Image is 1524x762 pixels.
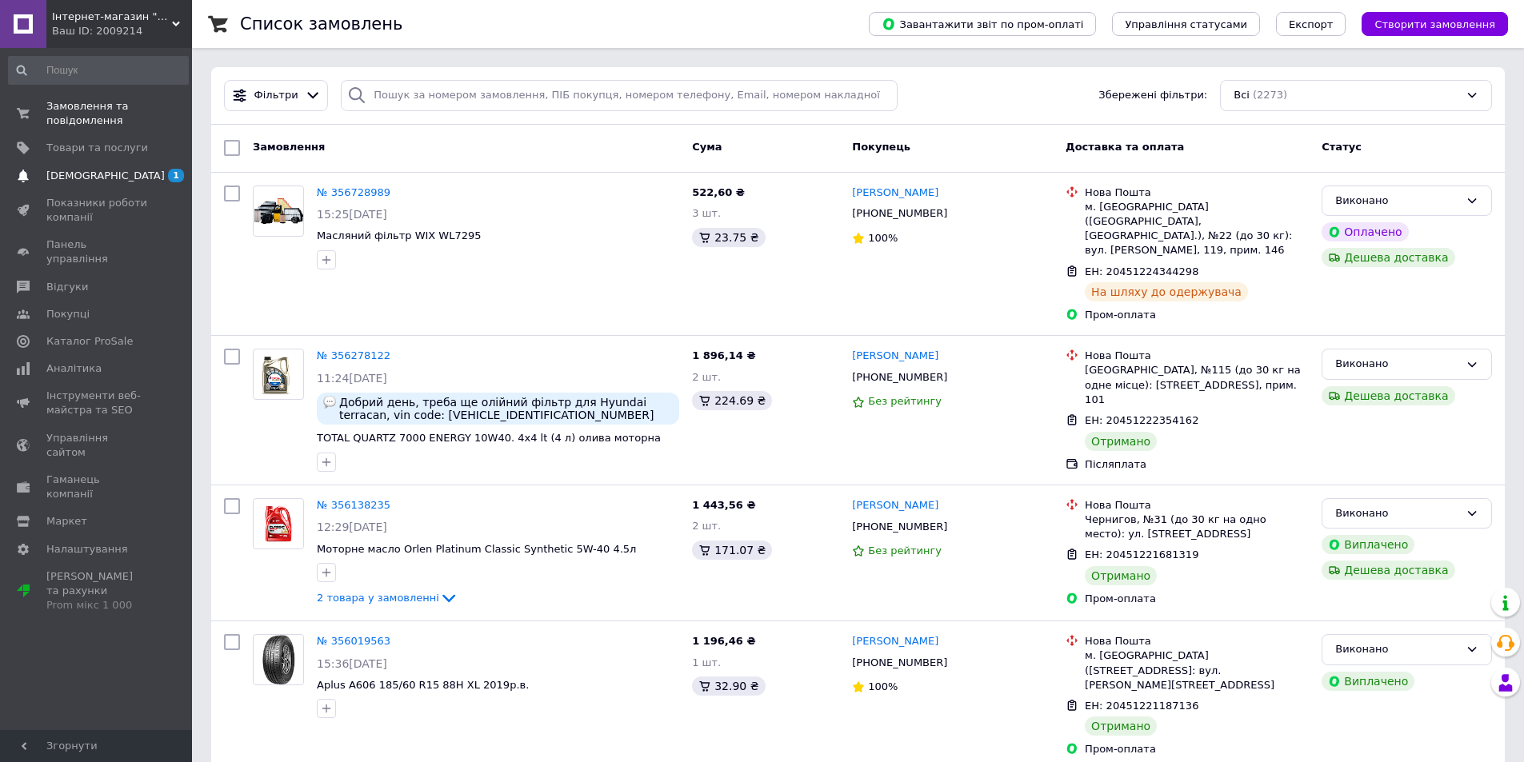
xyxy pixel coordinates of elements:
span: 100% [868,232,898,244]
span: 1 шт. [692,656,721,668]
div: На шляху до одержувача [1085,282,1248,301]
a: Масляний фільтр WIX WL7295 [317,229,482,241]
span: Відгуки [46,280,88,294]
div: м. [GEOGRAPHIC_DATA] ([GEOGRAPHIC_DATA], [GEOGRAPHIC_DATA].), №22 (до 30 кг): вул. [PERSON_NAME],... [1085,200,1309,258]
div: Виконано [1335,356,1459,373]
span: 2 шт. [692,520,721,532]
a: [PERSON_NAME] [852,634,938,649]
div: Виконано [1335,193,1459,209]
span: 15:25[DATE] [317,208,387,221]
div: Оплачено [1322,222,1408,241]
div: Нова Пошта [1085,186,1309,200]
div: Ваш ID: 2009214 [52,24,192,38]
span: Каталог ProSale [46,334,133,349]
a: № 356019563 [317,635,390,647]
span: 1 443,56 ₴ [692,499,755,511]
a: [PERSON_NAME] [852,349,938,364]
span: ЕН: 20451224344298 [1085,265,1198,277]
span: ЕН: 20451221187136 [1085,700,1198,712]
span: Управління сайтом [46,431,148,460]
span: Покупець [852,141,910,153]
span: Без рейтингу [868,395,942,407]
div: Виплачено [1322,672,1414,691]
img: Фото товару [258,349,298,399]
a: № 356138235 [317,499,390,511]
span: Замовлення [253,141,325,153]
span: 11:24[DATE] [317,372,387,385]
div: [PHONE_NUMBER] [849,652,950,673]
span: Інструменти веб-майстра та SEO [46,389,148,417]
div: [PHONE_NUMBER] [849,517,950,537]
div: [GEOGRAPHIC_DATA], №115 (до 30 кг на одне місце): [STREET_ADDRESS], прим. 101 [1085,363,1309,407]
span: Без рейтингу [868,545,942,557]
a: Фото товару [253,634,304,685]
div: Виконано [1335,505,1459,522]
img: Фото товару [254,197,303,223]
div: Пром-оплата [1085,308,1309,322]
a: [PERSON_NAME] [852,186,938,201]
a: Aplus A606 185/60 R15 88H XL 2019р.в. [317,679,529,691]
input: Пошук за номером замовлення, ПІБ покупця, номером телефону, Email, номером накладної [341,80,898,111]
span: Доставка та оплата [1066,141,1184,153]
span: Cума [692,141,722,153]
span: 1 896,14 ₴ [692,349,755,361]
a: Створити замовлення [1346,18,1508,30]
span: Експорт [1289,18,1334,30]
span: ЕН: 20451222354162 [1085,414,1198,426]
span: Інтернет-магазин "Захід-Авто" [52,10,172,24]
a: № 356278122 [317,349,390,361]
span: Створити замовлення [1374,18,1495,30]
a: [PERSON_NAME] [852,498,938,513]
div: Отримано [1085,432,1157,451]
span: Всі [1234,88,1250,103]
span: Статус [1322,141,1362,153]
div: Нова Пошта [1085,498,1309,513]
div: 32.90 ₴ [692,676,765,696]
div: Нова Пошта [1085,349,1309,363]
span: 2 товара у замовленні [317,592,439,604]
span: 522,60 ₴ [692,186,745,198]
div: Дешева доставка [1322,248,1454,267]
div: Нова Пошта [1085,634,1309,648]
input: Пошук [8,56,189,85]
span: 1 [168,169,184,182]
span: Товари та послуги [46,141,148,155]
a: TOTAL QUARTZ 7000 ENERGY 10W40. 4x4 lt (4 л) олива моторна [317,432,661,444]
span: Аналітика [46,361,102,376]
span: 3 шт. [692,207,721,219]
div: Пром-оплата [1085,592,1309,606]
span: ЕН: 20451221681319 [1085,549,1198,561]
div: Дешева доставка [1322,386,1454,405]
span: 12:29[DATE] [317,521,387,533]
span: Показники роботи компанії [46,196,148,225]
a: № 356728989 [317,186,390,198]
img: Фото товару [254,635,303,684]
div: м. [GEOGRAPHIC_DATA] ([STREET_ADDRESS]: вул. [PERSON_NAME][STREET_ADDRESS] [1085,648,1309,692]
div: 171.07 ₴ [692,541,772,560]
span: Збережені фільтри: [1098,88,1207,103]
span: 100% [868,680,898,692]
span: Замовлення та повідомлення [46,99,148,128]
div: Виплачено [1322,535,1414,554]
span: Гаманець компанії [46,473,148,501]
span: [DEMOGRAPHIC_DATA] [46,169,165,183]
div: [PHONE_NUMBER] [849,367,950,388]
a: 2 товара у замовленні [317,592,458,604]
h1: Список замовлень [240,14,402,34]
a: Фото товару [253,498,304,549]
span: Управління статусами [1125,18,1247,30]
a: Фото товару [253,349,304,400]
img: Фото товару [262,499,295,549]
a: Моторне масло Orlen Platinum Classic Synthetic 5W-40 4.5л [317,543,636,555]
span: 15:36[DATE] [317,657,387,670]
div: Пром-оплата [1085,742,1309,756]
img: :speech_balloon: [323,396,336,409]
div: Prom мікс 1 000 [46,598,148,612]
span: 1 196,46 ₴ [692,635,755,647]
span: Фільтри [254,88,298,103]
span: Добрий день, треба ще олійний фільтр для Hyundai terracan, vin code: [VEHICLE_IDENTIFICATION_NUMBER] [339,396,673,421]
